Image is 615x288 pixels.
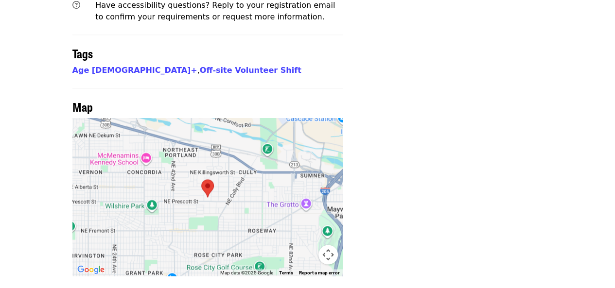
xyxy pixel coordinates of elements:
img: Google [75,263,107,276]
span: Have accessibility questions? Reply to your registration email to confirm your requirements or re... [95,0,335,21]
a: Report a map error [299,270,340,275]
a: Off-site Volunteer Shift [200,66,301,75]
span: Map data ©2025 Google [220,270,273,275]
a: Age [DEMOGRAPHIC_DATA]+ [72,66,197,75]
a: Open this area in Google Maps (opens a new window) [75,263,107,276]
span: Map [72,98,93,115]
span: , [72,66,200,75]
i: question-circle icon [72,0,80,10]
button: Map camera controls [318,245,338,264]
span: Tags [72,45,93,62]
a: Terms (opens in new tab) [279,270,293,275]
